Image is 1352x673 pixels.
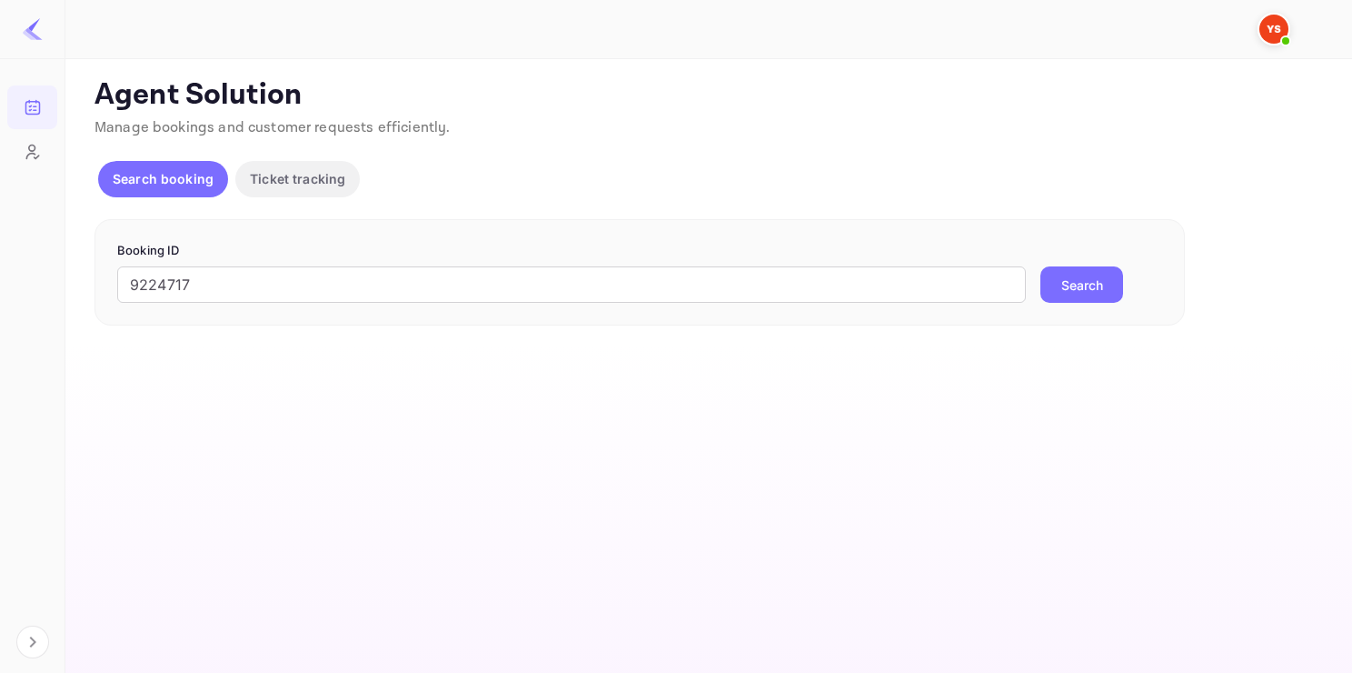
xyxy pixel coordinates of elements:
[7,130,57,172] a: Customers
[117,242,1162,260] p: Booking ID
[113,169,214,188] p: Search booking
[1040,266,1123,303] button: Search
[94,118,451,137] span: Manage bookings and customer requests efficiently.
[250,169,345,188] p: Ticket tracking
[16,626,49,658] button: Expand navigation
[7,85,57,127] a: Bookings
[117,266,1026,303] input: Enter Booking ID (e.g., 63782194)
[1259,15,1288,44] img: Yandex Support
[22,18,44,40] img: LiteAPI
[94,77,1319,114] p: Agent Solution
